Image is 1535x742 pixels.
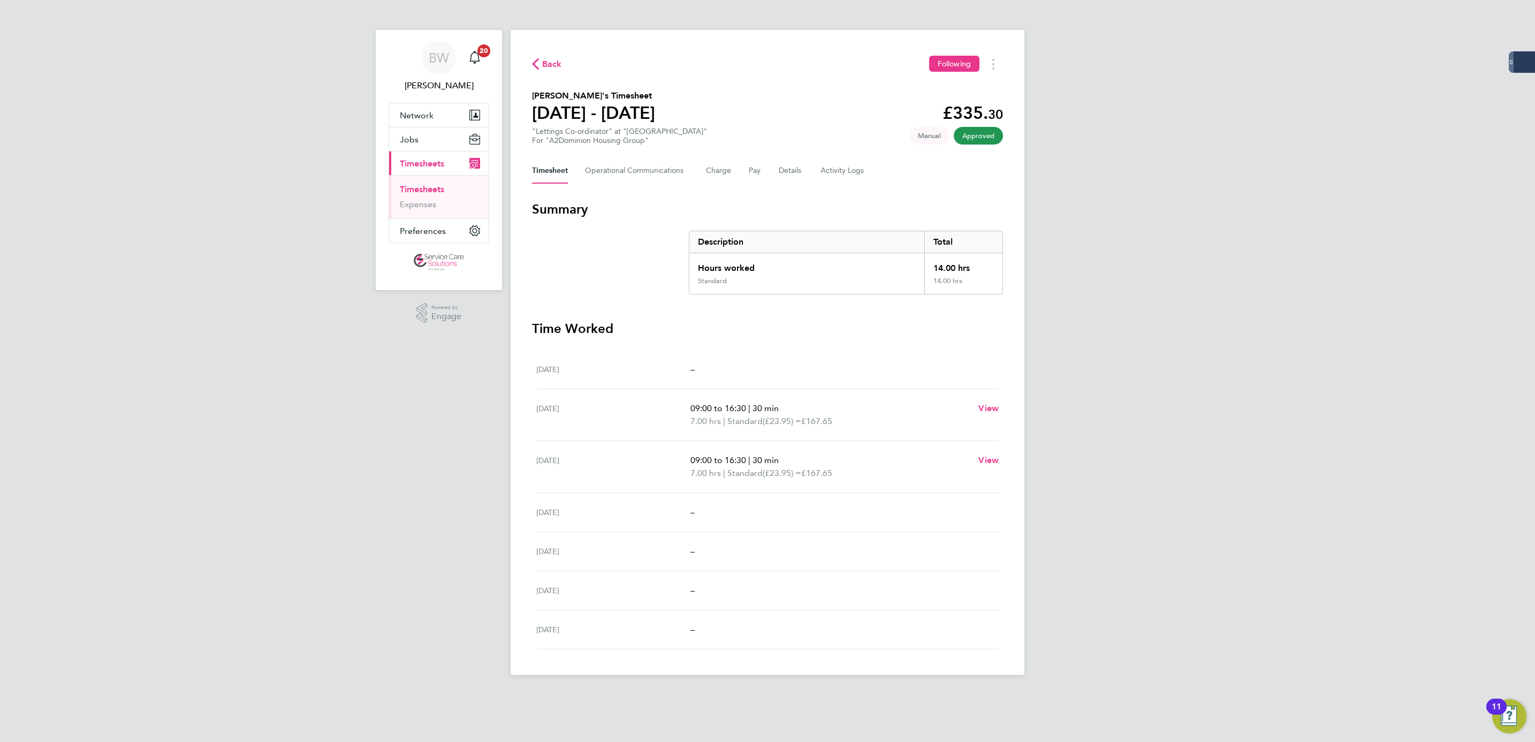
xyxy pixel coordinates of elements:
[820,158,865,184] button: Activity Logs
[690,455,746,465] span: 09:00 to 16:30
[978,455,999,465] span: View
[690,468,721,478] span: 7.00 hrs
[536,454,690,480] div: [DATE]
[924,231,1002,253] div: Total
[400,226,446,236] span: Preferences
[400,184,444,194] a: Timesheets
[723,468,725,478] span: |
[536,363,690,376] div: [DATE]
[536,545,690,558] div: [DATE]
[978,402,999,415] a: View
[924,277,1002,294] div: 14.00 hrs
[690,624,695,634] span: –
[477,44,490,57] span: 20
[690,364,695,374] span: –
[727,467,763,480] span: Standard
[389,219,489,243] button: Preferences
[978,454,999,467] a: View
[723,416,725,426] span: |
[690,546,695,556] span: –
[532,136,707,145] div: For "A2Dominion Housing Group"
[943,103,1003,123] app-decimal: £335.
[763,416,801,426] span: (£23.95) =
[389,175,489,218] div: Timesheets
[753,455,779,465] span: 30 min
[753,403,779,413] span: 30 min
[763,468,801,478] span: (£23.95) =
[690,507,695,517] span: –
[431,303,461,312] span: Powered by
[532,57,562,71] button: Back
[464,41,485,75] a: 20
[376,30,502,290] nav: Main navigation
[938,59,971,69] span: Following
[929,56,979,72] button: Following
[389,79,489,92] span: Bethany Wiles
[690,585,695,595] span: –
[389,41,489,92] a: BW[PERSON_NAME]
[532,201,1003,649] section: Timesheet
[706,158,732,184] button: Charge
[389,103,489,127] button: Network
[532,201,1003,218] h3: Summary
[978,403,999,413] span: View
[689,231,924,253] div: Description
[984,56,1003,72] button: Timesheets Menu
[909,127,949,145] span: This timesheet was manually created.
[389,127,489,151] button: Jobs
[954,127,1003,145] span: This timesheet has been approved.
[698,277,727,285] div: Standard
[389,254,489,271] a: Go to home page
[727,415,763,428] span: Standard
[532,89,655,102] h2: [PERSON_NAME]'s Timesheet
[536,402,690,428] div: [DATE]
[748,403,750,413] span: |
[689,253,924,277] div: Hours worked
[429,51,449,65] span: BW
[536,506,690,519] div: [DATE]
[801,416,832,426] span: £167.65
[389,152,489,175] button: Timesheets
[924,253,1002,277] div: 14.00 hrs
[689,231,1003,294] div: Summary
[414,254,464,271] img: servicecare-logo-retina.png
[988,107,1003,122] span: 30
[690,416,721,426] span: 7.00 hrs
[748,455,750,465] span: |
[536,584,690,597] div: [DATE]
[585,158,689,184] button: Operational Communications
[542,58,562,71] span: Back
[1492,707,1501,721] div: 11
[431,312,461,321] span: Engage
[400,158,444,169] span: Timesheets
[1492,699,1526,733] button: Open Resource Center, 11 new notifications
[779,158,803,184] button: Details
[532,158,568,184] button: Timesheet
[416,303,462,323] a: Powered byEngage
[532,127,707,145] div: "Lettings Co-ordinator" at "[GEOGRAPHIC_DATA]"
[532,320,1003,337] h3: Time Worked
[532,102,655,124] h1: [DATE] - [DATE]
[749,158,762,184] button: Pay
[536,623,690,636] div: [DATE]
[400,199,436,209] a: Expenses
[400,134,419,145] span: Jobs
[801,468,832,478] span: £167.65
[690,403,746,413] span: 09:00 to 16:30
[400,110,434,120] span: Network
